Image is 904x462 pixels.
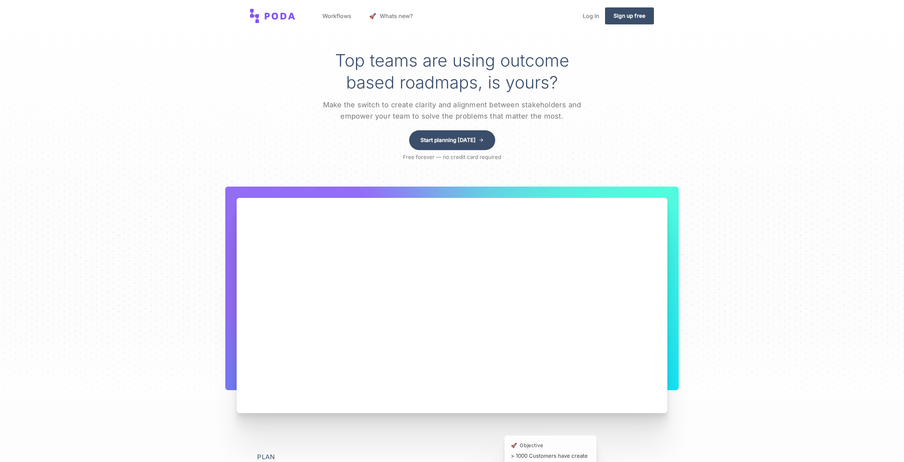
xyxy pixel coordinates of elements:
a: Start planning [DATE] [409,130,495,150]
a: Sign up free [605,7,654,24]
div: Plan [257,453,275,461]
a: launch Whats new? [363,2,418,29]
img: Poda: Opportunity solution trees [250,9,295,23]
p: Make the switch to create clarity and alignment between stakeholders and empower your team to sol... [310,99,594,122]
a: Log In [577,2,605,29]
p: Free forever — no credit card required [403,153,501,161]
span: Top teams are using outcome based roadmaps, is yours? [335,50,569,93]
span: launch [369,10,378,22]
span: ️ Objective [511,442,543,449]
video: Your browser does not support the video tag. [237,198,667,413]
i: 🚀 [511,442,518,449]
a: Workflows [317,2,357,29]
